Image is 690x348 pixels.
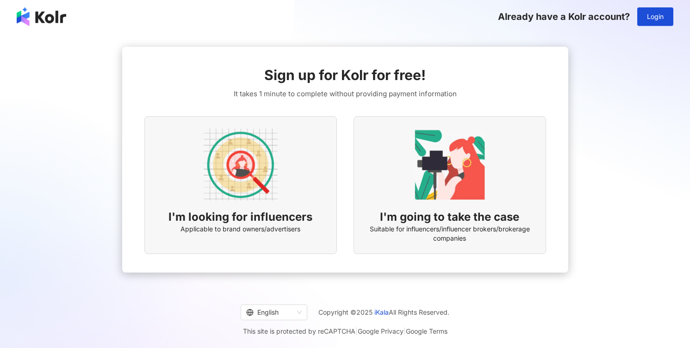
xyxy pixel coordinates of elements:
[246,305,293,320] div: English
[647,13,664,20] span: Login
[406,327,448,335] a: Google Terms
[374,308,389,316] a: iKala
[413,128,487,202] img: KOL identity option
[380,209,519,225] span: I'm going to take the case
[355,327,358,335] span: |
[358,327,404,335] a: Google Privacy
[243,326,448,337] span: This site is protected by reCAPTCHA
[17,7,66,26] img: logo
[498,11,630,22] span: Already have a Kolr account?
[637,7,673,26] button: Login
[204,128,278,202] img: AD identity option
[318,307,449,318] span: Copyright © 2025 All Rights Reserved.
[365,224,535,242] span: Suitable for influencers/influencer brokers/brokerage companies
[180,224,300,234] span: Applicable to brand owners/advertisers
[404,327,406,335] span: |
[168,209,312,225] span: I'm looking for influencers
[264,65,426,85] span: Sign up for Kolr for free!
[234,88,457,99] span: It takes 1 minute to complete without providing payment information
